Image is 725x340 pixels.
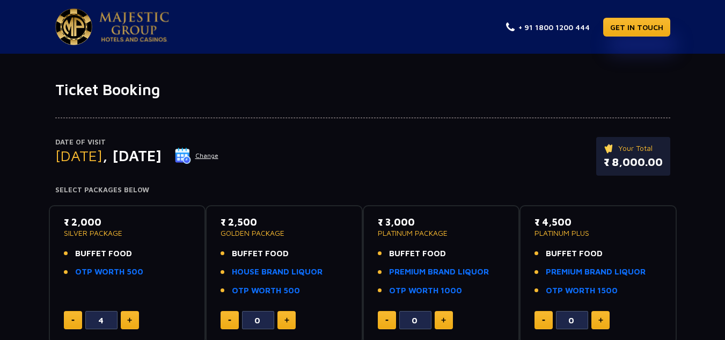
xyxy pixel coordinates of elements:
[99,12,169,42] img: Majestic Pride
[75,266,143,278] a: OTP WORTH 500
[71,320,75,321] img: minus
[506,21,590,33] a: + 91 1800 1200 444
[385,320,389,321] img: minus
[232,266,323,278] a: HOUSE BRAND LIQUOR
[64,229,191,237] p: SILVER PACKAGE
[174,147,219,164] button: Change
[546,266,646,278] a: PREMIUM BRAND LIQUOR
[604,142,615,154] img: ticket
[389,266,489,278] a: PREMIUM BRAND LIQUOR
[546,248,603,260] span: BUFFET FOOD
[604,142,663,154] p: Your Total
[127,317,132,323] img: plus
[603,18,670,37] a: GET IN TOUCH
[441,317,446,323] img: plus
[55,9,92,45] img: Majestic Pride
[604,154,663,170] p: ₹ 8,000.00
[389,285,462,297] a: OTP WORTH 1000
[534,215,662,229] p: ₹ 4,500
[232,285,300,297] a: OTP WORTH 500
[542,320,545,321] img: minus
[534,229,662,237] p: PLATINUM PLUS
[55,137,219,148] p: Date of Visit
[284,317,289,323] img: plus
[55,186,670,194] h4: Select Packages Below
[102,147,162,164] span: , [DATE]
[389,248,446,260] span: BUFFET FOOD
[546,285,618,297] a: OTP WORTH 1500
[232,248,289,260] span: BUFFET FOOD
[598,317,603,323] img: plus
[378,215,505,229] p: ₹ 3,000
[221,215,348,229] p: ₹ 2,500
[221,229,348,237] p: GOLDEN PACKAGE
[228,320,231,321] img: minus
[55,81,670,99] h1: Ticket Booking
[55,147,102,164] span: [DATE]
[378,229,505,237] p: PLATINUM PACKAGE
[64,215,191,229] p: ₹ 2,000
[75,248,132,260] span: BUFFET FOOD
